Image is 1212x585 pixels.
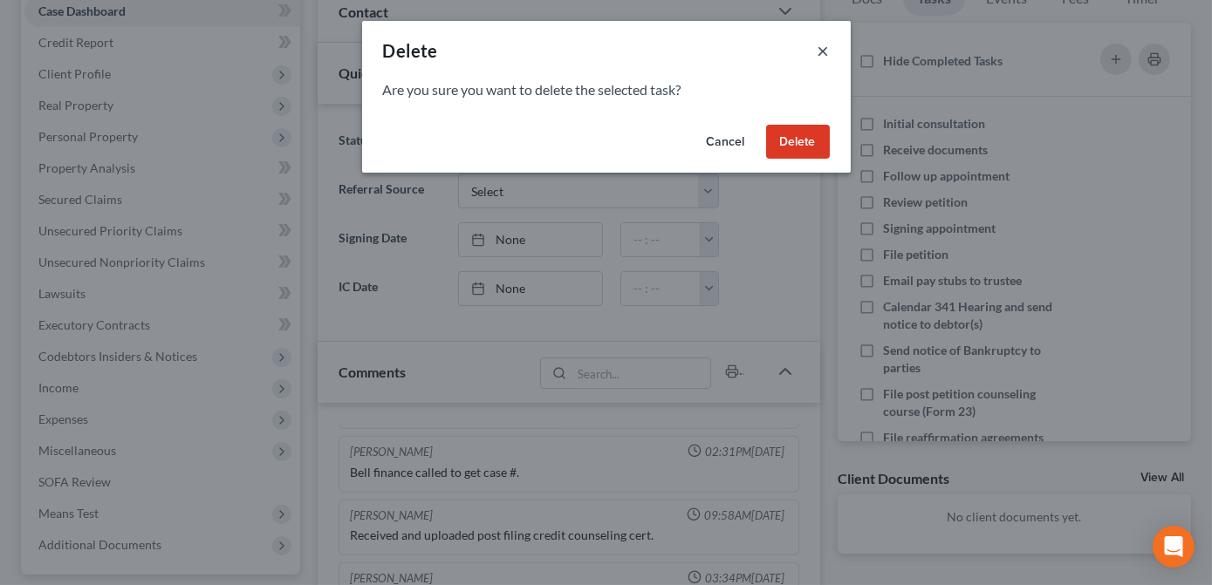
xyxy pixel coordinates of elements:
[383,38,438,63] div: Delete
[766,125,830,160] button: Delete
[693,125,759,160] button: Cancel
[383,80,830,100] p: Are you sure you want to delete the selected task?
[1153,526,1195,568] div: Open Intercom Messenger
[818,40,830,61] button: ×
